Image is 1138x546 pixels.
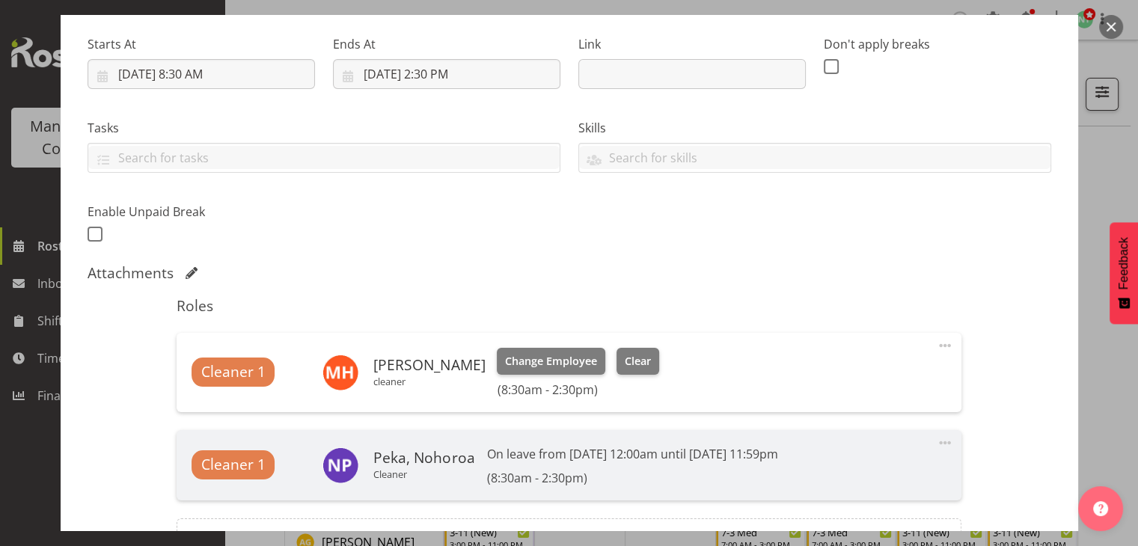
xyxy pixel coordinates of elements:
[1093,501,1108,516] img: help-xxl-2.png
[373,375,485,387] p: cleaner
[88,146,560,169] input: Search for tasks
[373,450,474,466] h6: Peka, Nohoroa
[486,470,777,485] h6: (8:30am - 2:30pm)
[1117,237,1131,289] span: Feedback
[497,348,605,375] button: Change Employee
[201,361,266,383] span: Cleaner 1
[617,348,659,375] button: Clear
[88,203,315,221] label: Enable Unpaid Break
[824,35,1051,53] label: Don't apply breaks
[578,35,806,53] label: Link
[333,59,560,89] input: Click to select...
[625,353,651,369] span: Clear
[1110,222,1138,324] button: Feedback - Show survey
[88,59,315,89] input: Click to select...
[373,468,474,480] p: Cleaner
[497,382,658,397] h6: (8:30am - 2:30pm)
[322,447,358,483] img: nohoroa-peka11929.jpg
[177,297,961,315] h5: Roles
[333,35,560,53] label: Ends At
[486,445,777,463] p: On leave from [DATE] 12:00am until [DATE] 11:59pm
[578,119,1051,137] label: Skills
[88,35,315,53] label: Starts At
[88,119,560,137] label: Tasks
[88,264,174,282] h5: Attachments
[322,355,358,390] img: melissa-hobbs10206.jpg
[373,357,485,373] h6: [PERSON_NAME]
[579,146,1050,169] input: Search for skills
[505,353,597,369] span: Change Employee
[201,454,266,476] span: Cleaner 1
